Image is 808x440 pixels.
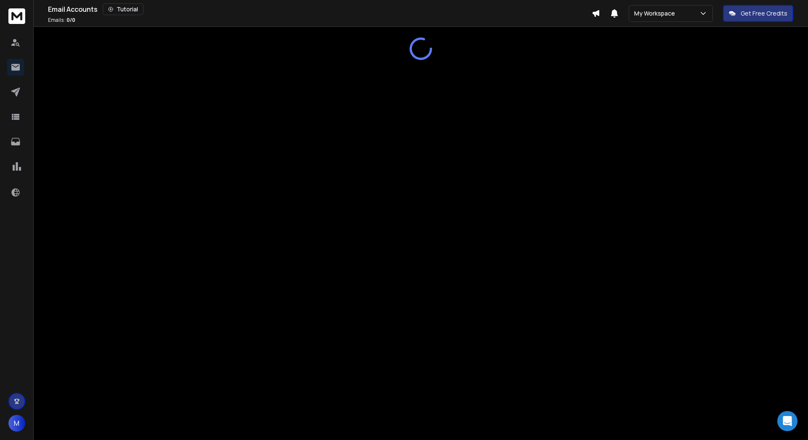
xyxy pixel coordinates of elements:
[48,17,75,24] p: Emails :
[741,9,787,18] p: Get Free Credits
[777,411,797,431] div: Open Intercom Messenger
[8,415,25,432] button: M
[66,16,75,24] span: 0 / 0
[103,3,144,15] button: Tutorial
[48,3,592,15] div: Email Accounts
[723,5,793,22] button: Get Free Credits
[634,9,678,18] p: My Workspace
